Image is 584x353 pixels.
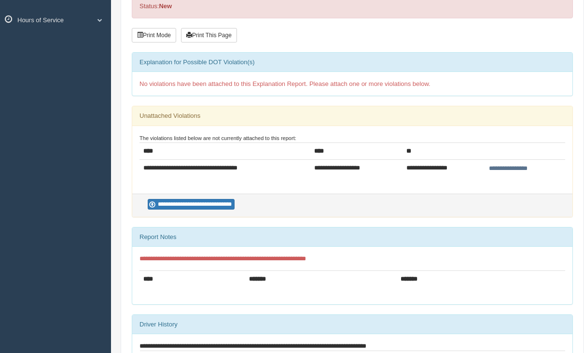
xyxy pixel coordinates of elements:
[132,53,572,72] div: Explanation for Possible DOT Violation(s)
[159,2,172,10] strong: New
[181,28,237,42] button: Print This Page
[132,315,572,334] div: Driver History
[132,28,176,42] button: Print Mode
[139,135,296,141] small: The violations listed below are not currently attached to this report:
[132,106,572,126] div: Unattached Violations
[132,227,572,247] div: Report Notes
[139,80,431,87] span: No violations have been attached to this Explanation Report. Please attach one or more violations...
